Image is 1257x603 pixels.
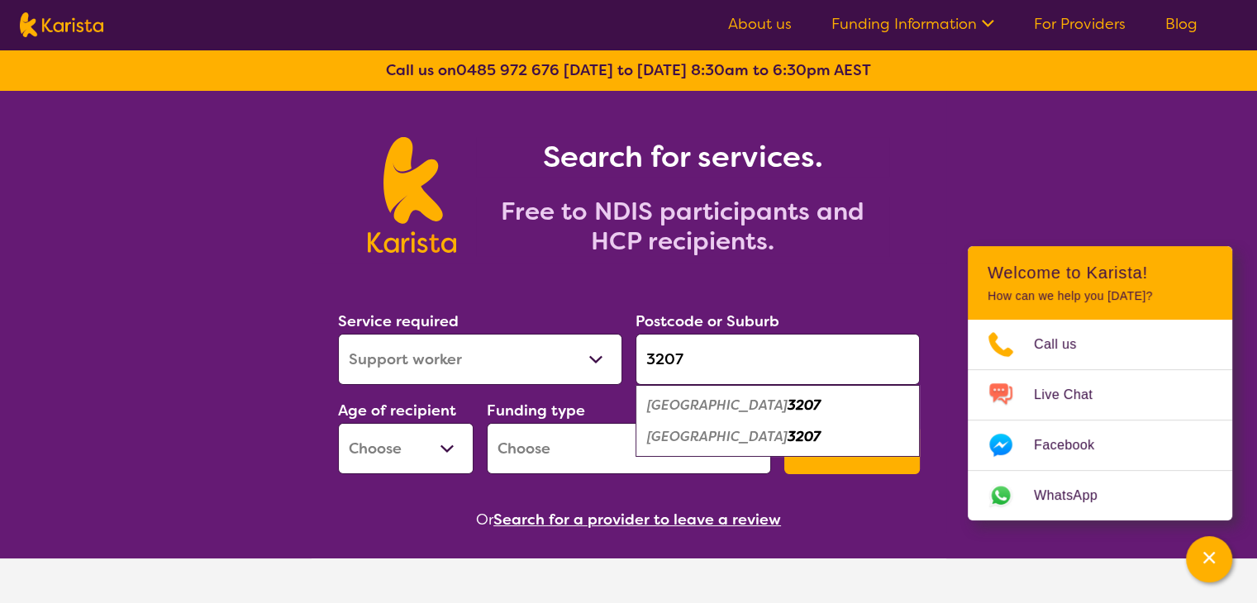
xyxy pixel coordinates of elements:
h1: Search for services. [476,137,889,177]
label: Funding type [487,401,585,420]
h2: Free to NDIS participants and HCP recipients. [476,197,889,256]
span: Facebook [1034,433,1114,458]
input: Type [636,334,920,385]
em: [GEOGRAPHIC_DATA] [647,396,788,414]
a: About us [728,14,792,34]
label: Service required [338,311,459,331]
img: logo_orange.svg [26,26,40,40]
a: Funding Information [831,14,994,34]
span: WhatsApp [1034,483,1117,508]
button: Channel Menu [1186,536,1232,582]
p: How can we help you [DATE]? [988,289,1212,303]
div: Garden City 3207 [644,390,912,421]
div: Domain: [DOMAIN_NAME] [43,43,182,56]
a: Web link opens in a new tab. [968,471,1232,520]
em: 3207 [788,428,821,445]
img: Karista logo [20,12,103,37]
ul: Choose channel [968,320,1232,520]
div: v 4.0.25 [46,26,81,40]
span: Call us [1034,332,1097,357]
button: Search for a provider to leave a review [493,507,781,532]
img: Karista logo [368,137,456,253]
b: Call us on [DATE] to [DATE] 8:30am to 6:30pm AEST [386,60,871,80]
a: For Providers [1034,14,1126,34]
label: Age of recipient [338,401,456,420]
div: Keywords by Traffic [183,97,279,108]
span: Or [476,507,493,532]
em: 3207 [788,396,821,414]
div: Port Melbourne 3207 [644,421,912,453]
img: tab_domain_overview_orange.svg [45,96,58,109]
a: 0485 972 676 [456,60,559,80]
h2: Welcome to Karista! [988,263,1212,283]
label: Postcode or Suburb [636,311,779,331]
a: Blog [1165,14,1197,34]
em: [GEOGRAPHIC_DATA] [647,428,788,445]
span: Live Chat [1034,382,1112,407]
div: Domain Overview [63,97,148,108]
img: tab_keywords_by_traffic_grey.svg [164,96,178,109]
div: Channel Menu [968,246,1232,520]
img: website_grey.svg [26,43,40,56]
